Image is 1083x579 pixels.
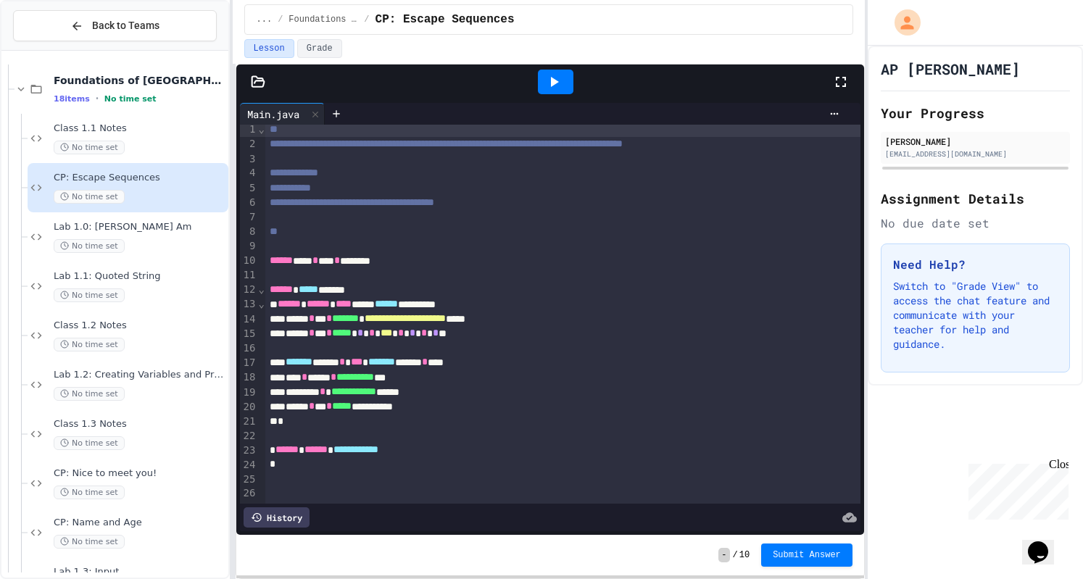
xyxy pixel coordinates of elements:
[54,517,225,529] span: CP: Name and Age
[54,288,125,302] span: No time set
[739,549,750,561] span: 10
[364,14,369,25] span: /
[297,39,342,58] button: Grade
[240,429,258,443] div: 22
[240,122,258,137] div: 1
[718,548,729,562] span: -
[761,543,852,567] button: Submit Answer
[240,297,258,312] div: 13
[240,400,258,415] div: 20
[1022,521,1069,565] iframe: chat widget
[54,239,125,253] span: No time set
[92,18,159,33] span: Back to Teams
[879,6,924,39] div: My Account
[240,458,258,472] div: 24
[13,10,217,41] button: Back to Teams
[773,549,841,561] span: Submit Answer
[240,341,258,356] div: 16
[54,74,225,87] span: Foundations of [GEOGRAPHIC_DATA]
[240,239,258,254] div: 9
[240,370,258,385] div: 18
[54,418,225,430] span: Class 1.3 Notes
[240,283,258,297] div: 12
[54,94,90,104] span: 18 items
[893,279,1058,351] p: Switch to "Grade View" to access the chat feature and communicate with your teacher for help and ...
[240,166,258,180] div: 4
[240,486,258,501] div: 26
[6,6,100,92] div: Chat with us now!Close
[240,103,325,125] div: Main.java
[278,14,283,25] span: /
[54,221,225,233] span: Lab 1.0: [PERSON_NAME] Am
[54,320,225,332] span: Class 1.2 Notes
[240,327,258,341] div: 15
[240,181,258,196] div: 5
[257,123,265,135] span: Fold line
[240,254,258,268] div: 10
[104,94,157,104] span: No time set
[54,338,125,351] span: No time set
[54,190,125,204] span: No time set
[885,149,1066,159] div: [EMAIL_ADDRESS][DOMAIN_NAME]
[240,137,258,151] div: 2
[244,39,294,58] button: Lesson
[54,172,225,184] span: CP: Escape Sequences
[881,188,1070,209] h2: Assignment Details
[963,458,1069,520] iframe: chat widget
[375,11,515,28] span: CP: Escape Sequences
[885,135,1066,148] div: [PERSON_NAME]
[54,387,125,401] span: No time set
[240,196,258,210] div: 6
[96,93,99,104] span: •
[257,283,265,295] span: Fold line
[54,535,125,549] span: No time set
[289,14,358,25] span: Foundations of Java
[54,141,125,154] span: No time set
[240,472,258,487] div: 25
[54,270,225,283] span: Lab 1.1: Quoted String
[54,122,225,135] span: Class 1.1 Notes
[893,256,1058,273] h3: Need Help?
[881,103,1070,123] h2: Your Progress
[240,152,258,167] div: 3
[54,467,225,480] span: CP: Nice to meet you!
[244,507,310,528] div: History
[240,415,258,429] div: 21
[240,268,258,283] div: 11
[257,14,273,25] span: ...
[240,210,258,225] div: 7
[54,486,125,499] span: No time set
[257,298,265,309] span: Fold line
[54,436,125,450] span: No time set
[881,59,1020,79] h1: AP [PERSON_NAME]
[240,386,258,400] div: 19
[240,443,258,458] div: 23
[240,312,258,327] div: 14
[54,566,225,578] span: Lab 1.3: Input
[881,214,1070,232] div: No due date set
[240,225,258,239] div: 8
[240,356,258,370] div: 17
[240,107,307,122] div: Main.java
[54,369,225,381] span: Lab 1.2: Creating Variables and Printing
[733,549,738,561] span: /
